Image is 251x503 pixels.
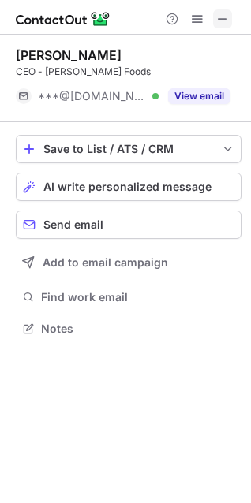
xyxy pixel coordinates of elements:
[16,318,242,340] button: Notes
[43,256,168,269] span: Add to email campaign
[16,248,242,277] button: Add to email campaign
[16,286,242,308] button: Find work email
[41,290,235,304] span: Find work email
[43,181,212,193] span: AI write personalized message
[16,65,242,79] div: CEO - [PERSON_NAME] Foods
[16,47,122,63] div: ‏[PERSON_NAME]‏
[38,89,147,103] span: ***@[DOMAIN_NAME]
[43,218,103,231] span: Send email
[168,88,230,104] button: Reveal Button
[16,9,111,28] img: ContactOut v5.3.10
[16,173,242,201] button: AI write personalized message
[16,135,242,163] button: save-profile-one-click
[41,322,235,336] span: Notes
[43,143,214,155] div: Save to List / ATS / CRM
[16,211,242,239] button: Send email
